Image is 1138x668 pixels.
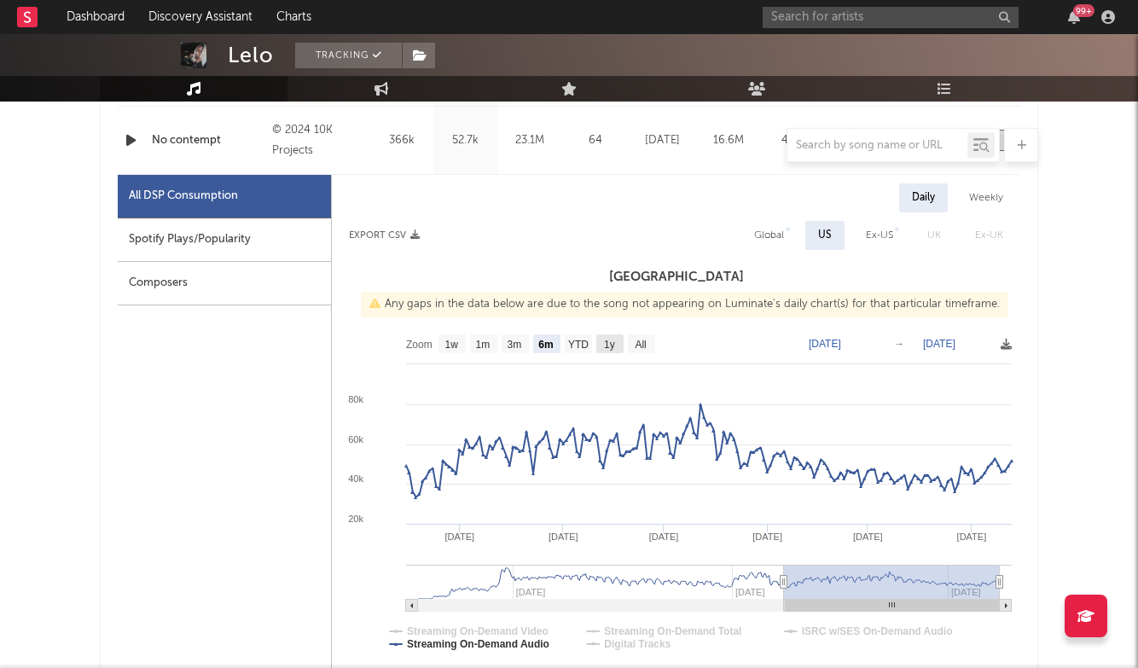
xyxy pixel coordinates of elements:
text: YTD [568,339,589,351]
text: [DATE] [957,531,987,542]
text: ISRC w/SES On-Demand Audio [802,625,953,637]
div: © 2024 10K Projects [272,120,365,161]
text: Streaming On-Demand Video [407,625,549,637]
div: All DSP Consumption [118,175,331,218]
div: Ex-US [866,225,893,246]
button: Export CSV [349,230,420,241]
text: → [894,338,904,350]
div: Global [754,225,784,246]
button: Tracking [295,43,402,68]
div: Lelo [228,43,274,68]
div: Weekly [956,183,1016,212]
text: Zoom [406,339,433,351]
text: 3m [508,339,522,351]
button: 99+ [1068,10,1080,24]
text: Streaming On-Demand Total [604,625,741,637]
input: Search by song name or URL [787,139,967,153]
text: 40k [348,473,363,484]
div: Any gaps in the data below are due to the song not appearing on Luminate's daily chart(s) for tha... [361,292,1008,317]
text: 1y [604,339,615,351]
div: All DSP Consumption [129,186,238,206]
div: Spotify Plays/Popularity [118,218,331,262]
text: 1w [445,339,459,351]
text: [DATE] [549,531,578,542]
div: US [818,225,832,246]
text: Digital Tracks [604,638,671,650]
div: Composers [118,262,331,305]
text: Streaming On-Demand Audio [407,638,549,650]
text: [DATE] [752,531,782,542]
div: Daily [899,183,948,212]
text: 20k [348,514,363,524]
text: [DATE] [649,531,679,542]
text: [DATE] [809,338,841,350]
input: Search for artists [763,7,1019,28]
text: 80k [348,394,363,404]
div: 99 + [1073,4,1094,17]
text: 60k [348,434,363,444]
text: 1m [476,339,491,351]
h3: [GEOGRAPHIC_DATA] [332,267,1020,288]
text: [DATE] [923,338,955,350]
text: [DATE] [853,531,883,542]
text: [DATE] [444,531,474,542]
text: 6m [538,339,553,351]
text: All [635,339,646,351]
